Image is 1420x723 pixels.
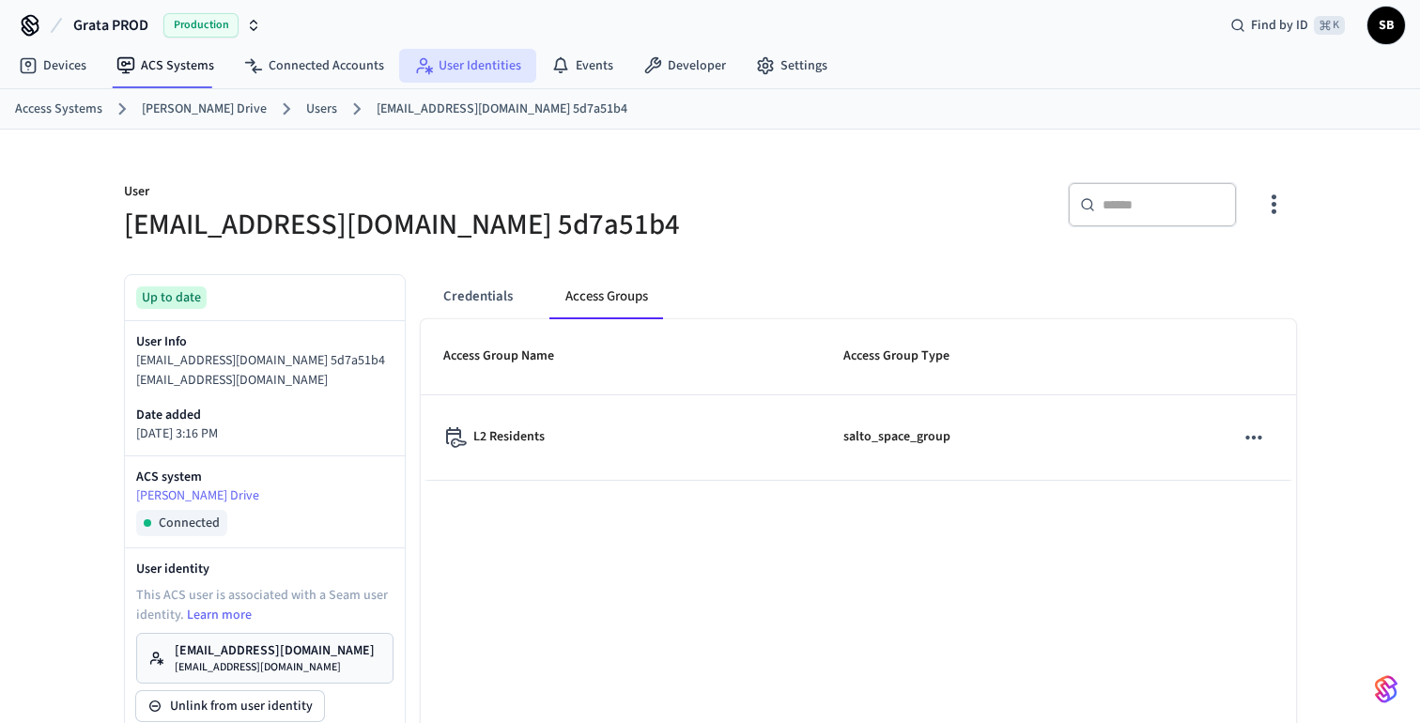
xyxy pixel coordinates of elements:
p: L2 Residents [473,427,545,447]
a: Connected Accounts [229,49,399,83]
button: Credentials [428,274,528,319]
a: [PERSON_NAME] Drive [136,486,394,506]
img: SeamLogoGradient.69752ec5.svg [1375,674,1397,704]
p: salto_space_group [843,427,950,447]
span: Access Group Type [843,342,974,371]
p: [DATE] 3:16 PM [136,424,394,444]
span: Production [163,13,239,38]
h5: [EMAIL_ADDRESS][DOMAIN_NAME] 5d7a51b4 [124,206,699,244]
button: Unlink from user identity [136,691,324,721]
p: [EMAIL_ADDRESS][DOMAIN_NAME] [175,660,375,675]
a: Access Systems [15,100,102,119]
button: Access Groups [550,274,663,319]
p: This ACS user is associated with a Seam user identity. [136,586,394,625]
button: SB [1367,7,1405,44]
p: Date added [136,406,394,424]
table: sticky table [421,319,1296,481]
span: Find by ID [1251,16,1308,35]
span: Grata PROD [73,14,148,37]
div: Find by ID⌘ K [1215,8,1360,42]
a: ACS Systems [101,49,229,83]
a: User Identities [399,49,536,83]
a: Users [306,100,337,119]
p: User [124,182,699,206]
span: Connected [159,514,220,532]
span: Access Group Name [443,342,579,371]
a: Developer [628,49,741,83]
a: Learn more [187,606,252,624]
a: Devices [4,49,101,83]
p: User Info [136,332,394,351]
a: [EMAIL_ADDRESS][DOMAIN_NAME][EMAIL_ADDRESS][DOMAIN_NAME] [136,633,394,684]
a: Events [536,49,628,83]
a: [EMAIL_ADDRESS][DOMAIN_NAME] 5d7a51b4 [377,100,627,119]
p: [EMAIL_ADDRESS][DOMAIN_NAME] 5d7a51b4 [136,351,394,371]
div: Up to date [136,286,207,309]
span: ⌘ K [1314,16,1345,35]
p: [EMAIL_ADDRESS][DOMAIN_NAME] [175,641,375,660]
a: [PERSON_NAME] Drive [142,100,267,119]
span: SB [1369,8,1403,42]
p: User identity [136,560,394,578]
p: ACS system [136,468,394,486]
p: [EMAIL_ADDRESS][DOMAIN_NAME] [136,371,394,391]
a: Settings [741,49,842,83]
